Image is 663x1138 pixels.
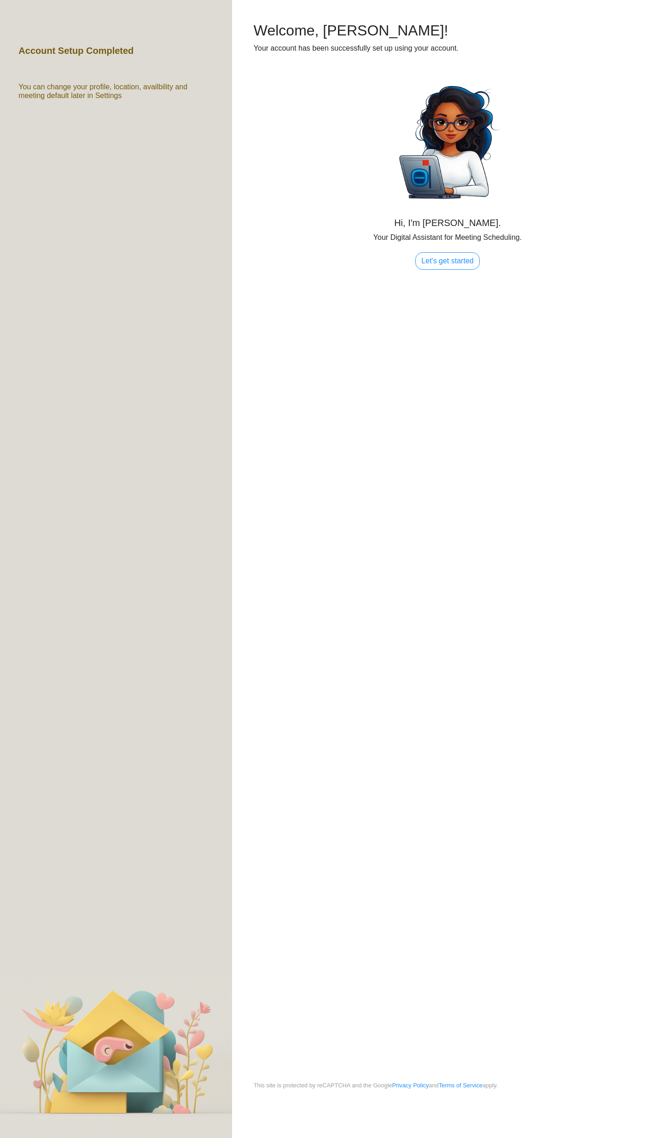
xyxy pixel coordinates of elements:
h6: You can change your profile, location, availbility and meeting default later in Settings [18,82,213,100]
small: This site is protected by reCAPTCHA and the Google and apply. [254,1081,498,1138]
a: Let's get started [415,252,479,270]
h2: Welcome, [PERSON_NAME]! [254,22,641,39]
div: Your account has been successfully set up using your account. [254,43,641,54]
h5: Hi, I'm [PERSON_NAME]. [394,217,501,228]
p: Your Digital Assistant for Meeting Scheduling. [373,232,522,243]
a: Terms of Service [439,1082,483,1089]
img: Zara.png [381,74,514,206]
a: Privacy Policy [392,1082,429,1089]
h5: Account Setup Completed [18,45,134,56]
